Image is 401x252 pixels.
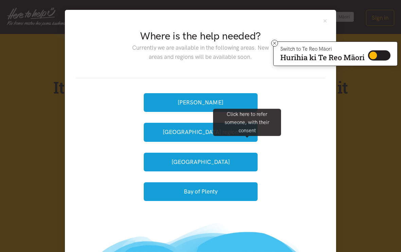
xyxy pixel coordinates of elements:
button: Close [322,18,328,24]
button: [GEOGRAPHIC_DATA] region [144,123,258,141]
button: [GEOGRAPHIC_DATA] [144,153,258,171]
button: Bay of Plenty [144,182,258,201]
p: Switch to Te Reo Māori [280,47,365,51]
h2: Where is the help needed? [127,29,274,43]
p: Hurihia ki Te Reo Māori [280,54,365,61]
div: Click here to refer someone, with their consent [213,108,281,136]
p: Currently we are available in the following areas. New areas and regions will be available soon. [127,43,274,62]
button: [PERSON_NAME] [144,93,258,112]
